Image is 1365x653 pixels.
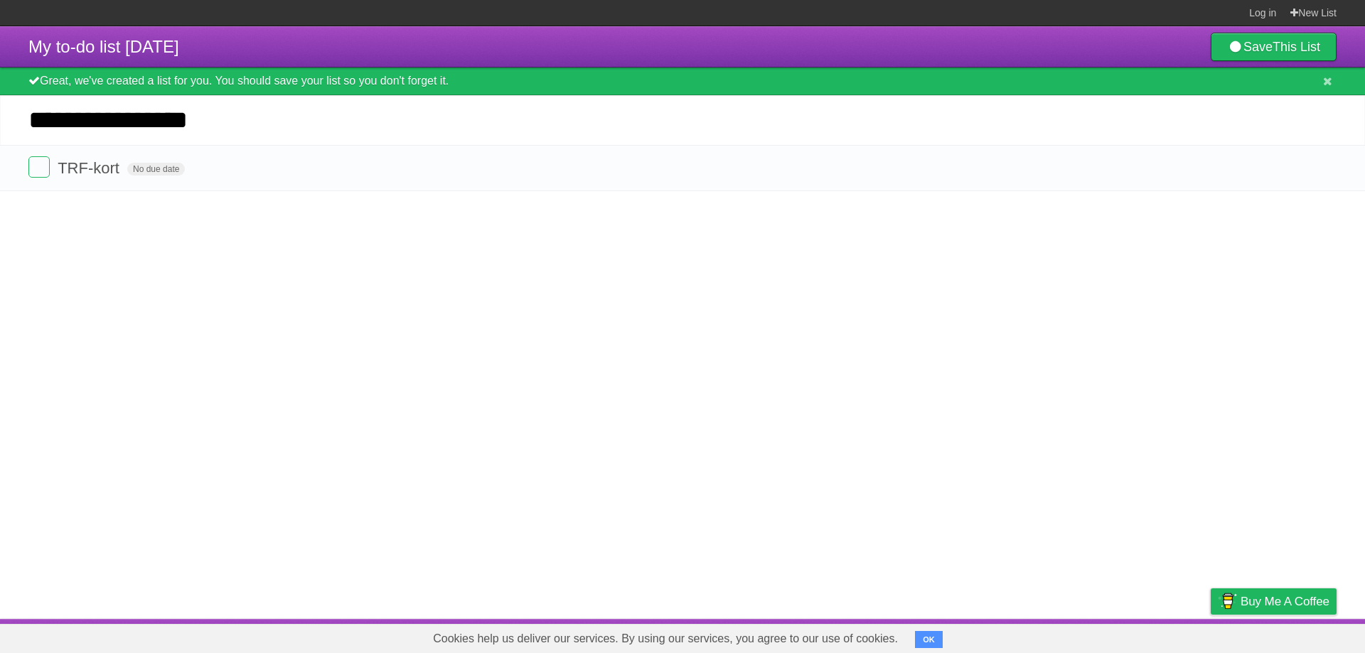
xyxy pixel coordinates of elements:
a: About [1022,622,1051,649]
b: This List [1273,40,1320,54]
a: Buy me a coffee [1211,588,1337,615]
a: Developers [1069,622,1126,649]
a: SaveThis List [1211,33,1337,61]
span: Cookies help us deliver our services. By using our services, you agree to our use of cookies. [419,625,912,653]
img: Buy me a coffee [1218,589,1237,613]
span: My to-do list [DATE] [28,37,179,56]
span: No due date [127,163,185,176]
button: OK [915,631,943,648]
span: Buy me a coffee [1241,589,1329,614]
a: Privacy [1192,622,1229,649]
a: Suggest a feature [1247,622,1337,649]
a: Terms [1144,622,1175,649]
span: TRF-kort [58,159,123,177]
label: Done [28,156,50,178]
